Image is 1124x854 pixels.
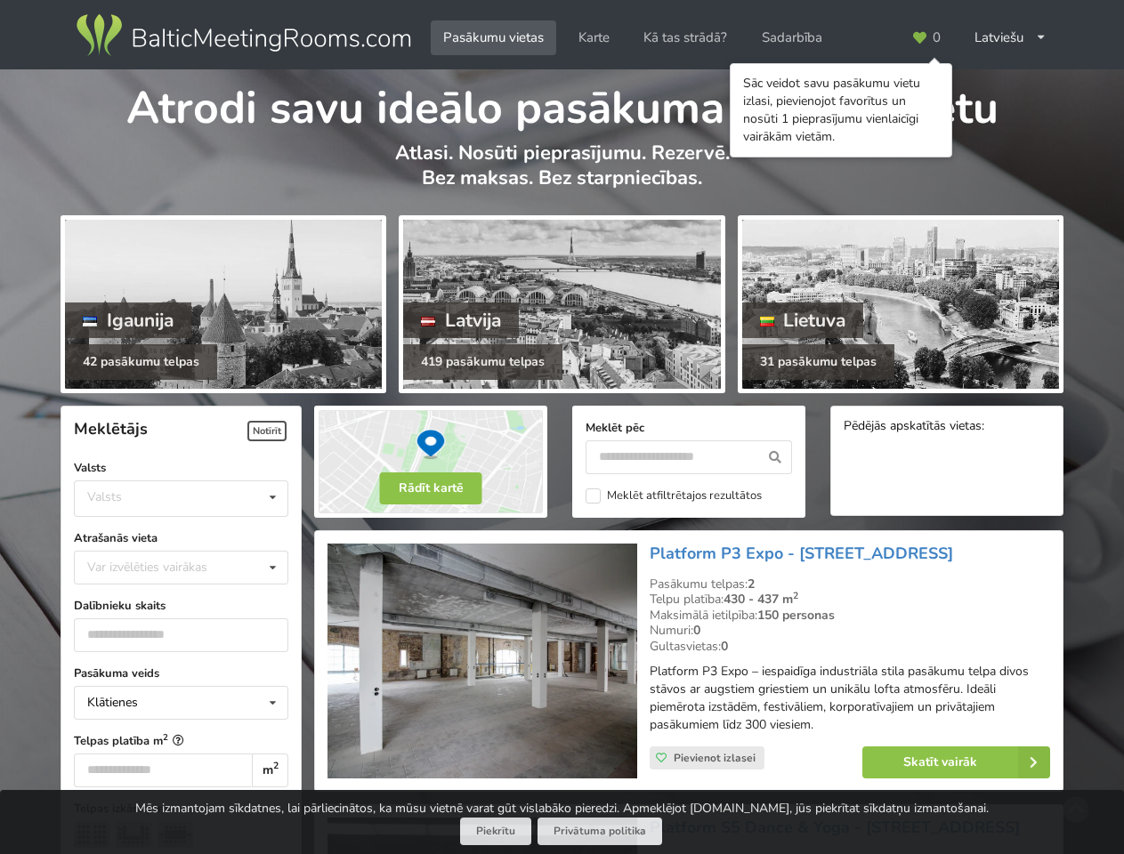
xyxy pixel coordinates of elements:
span: Meklētājs [74,418,148,439]
div: 419 pasākumu telpas [403,344,562,380]
div: Latvija [403,302,519,338]
div: Pēdējās apskatītās vietas: [844,419,1050,436]
button: Piekrītu [460,818,531,845]
button: Rādīt kartē [380,472,482,504]
a: Privātuma politika [538,818,662,845]
a: Pasākumu vietas [431,20,556,55]
a: Skatīt vairāk [862,746,1050,778]
div: Maksimālā ietilpība: [650,608,1050,624]
p: Atlasi. Nosūti pieprasījumu. Rezervē. Bez maksas. Bez starpniecības. [61,141,1063,209]
sup: 2 [273,759,279,772]
sup: 2 [793,589,798,602]
div: Var izvēlēties vairākas [83,557,247,577]
div: Numuri: [650,623,1050,639]
sup: 2 [163,731,168,743]
a: Karte [566,20,622,55]
label: Meklēt atfiltrētajos rezultātos [586,488,762,504]
div: Klātienes [87,697,138,709]
strong: 0 [693,622,700,639]
label: Valsts [74,459,288,477]
label: Pasākuma veids [74,665,288,682]
div: Gultasvietas: [650,639,1050,655]
label: Telpas platība m [74,732,288,750]
a: Sadarbība [749,20,835,55]
span: 0 [933,31,941,44]
strong: 150 personas [757,607,835,624]
img: Industriālā stila telpa | Rīga | Platform P3 Expo - Pūpolu iela 3 [327,544,636,779]
strong: 430 - 437 m [724,591,798,608]
div: Sāc veidot savu pasākumu vietu izlasi, pievienojot favorītus un nosūti 1 pieprasījumu vienlaicīgi... [743,75,939,146]
label: Atrašanās vieta [74,529,288,547]
a: Lietuva 31 pasākumu telpas [738,215,1063,393]
strong: 2 [748,576,755,592]
a: Igaunija 42 pasākumu telpas [61,215,386,393]
a: Latvija 419 pasākumu telpas [399,215,724,393]
div: Igaunija [65,302,191,338]
img: Baltic Meeting Rooms [73,11,414,60]
img: Rādīt kartē [314,406,547,518]
a: Kā tas strādā? [631,20,740,55]
span: Pievienot izlasei [674,751,756,765]
div: Pasākumu telpas: [650,576,1050,592]
div: Telpu platība: [650,592,1050,608]
label: Meklēt pēc [586,419,792,437]
div: Lietuva [742,302,864,338]
h1: Atrodi savu ideālo pasākuma norises vietu [61,69,1063,137]
div: 31 pasākumu telpas [742,344,894,380]
div: 42 pasākumu telpas [65,344,217,380]
div: m [252,753,288,787]
div: Valsts [87,489,122,504]
label: Dalībnieku skaits [74,597,288,615]
p: Platform P3 Expo – iespaidīga industriāla stila pasākumu telpa divos stāvos ar augstiem griestiem... [650,663,1050,734]
a: Platform P3 Expo - [STREET_ADDRESS] [650,543,953,564]
div: Latviešu [962,20,1059,55]
span: Notīrīt [247,421,287,441]
strong: 0 [721,638,728,655]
